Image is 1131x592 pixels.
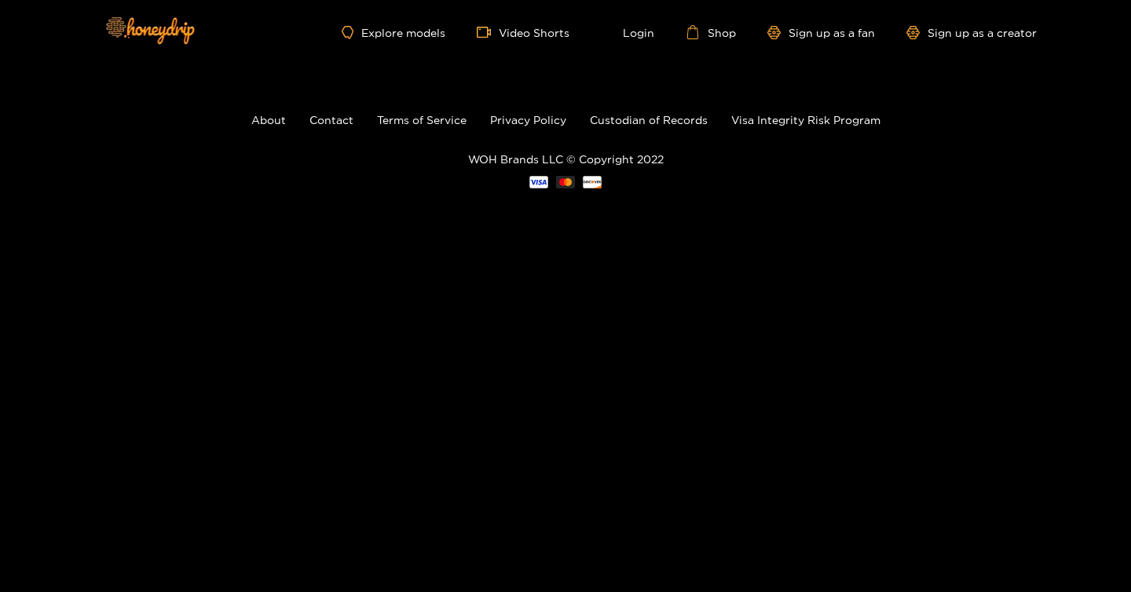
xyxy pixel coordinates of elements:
[377,114,467,126] a: Terms of Service
[251,114,286,126] a: About
[477,25,569,39] a: Video Shorts
[477,25,499,39] span: video-camera
[309,114,353,126] a: Contact
[590,114,708,126] a: Custodian of Records
[767,26,875,39] a: Sign up as a fan
[490,114,566,126] a: Privacy Policy
[601,25,654,39] a: Login
[906,26,1037,39] a: Sign up as a creator
[731,114,880,126] a: Visa Integrity Risk Program
[342,26,445,39] a: Explore models
[686,25,736,39] a: Shop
